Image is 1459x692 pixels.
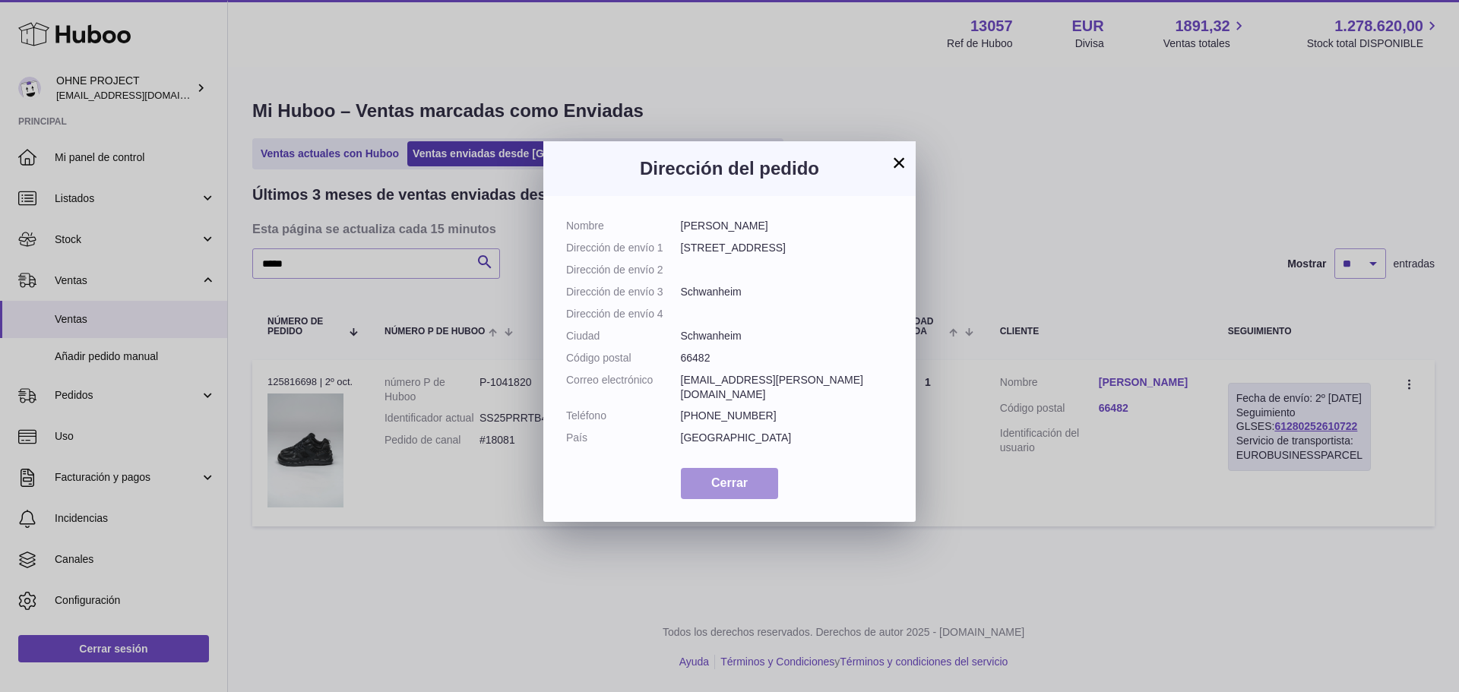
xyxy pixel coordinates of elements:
[681,241,894,255] dd: [STREET_ADDRESS]
[566,285,681,299] dt: Dirección de envío 3
[566,241,681,255] dt: Dirección de envío 1
[566,351,681,365] dt: Código postal
[566,307,681,321] dt: Dirección de envío 4
[566,219,681,233] dt: Nombre
[681,431,894,445] dd: [GEOGRAPHIC_DATA]
[566,373,681,402] dt: Correo electrónico
[711,476,748,489] span: Cerrar
[681,373,894,402] dd: [EMAIL_ADDRESS][PERSON_NAME][DOMAIN_NAME]
[681,329,894,343] dd: Schwanheim
[681,285,894,299] dd: Schwanheim
[681,468,778,499] button: Cerrar
[681,219,894,233] dd: [PERSON_NAME]
[566,409,681,423] dt: Teléfono
[890,153,908,172] button: ×
[681,409,894,423] dd: [PHONE_NUMBER]
[566,263,681,277] dt: Dirección de envío 2
[566,431,681,445] dt: País
[566,329,681,343] dt: Ciudad
[681,351,894,365] dd: 66482
[566,156,893,181] h3: Dirección del pedido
